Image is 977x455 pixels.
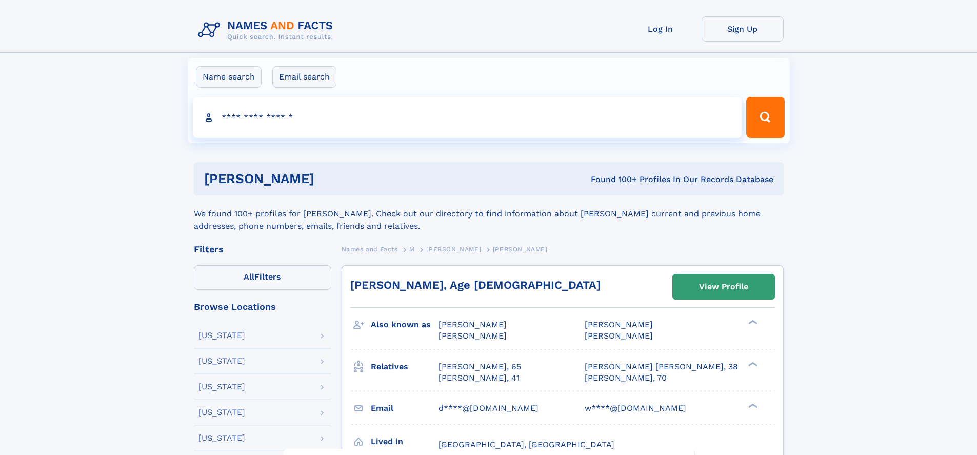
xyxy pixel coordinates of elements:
div: ❯ [746,402,758,409]
label: Name search [196,66,262,88]
input: search input [193,97,742,138]
a: [PERSON_NAME], 70 [585,372,667,384]
div: ❯ [746,319,758,326]
span: [PERSON_NAME] [493,246,548,253]
a: View Profile [673,274,774,299]
span: M [409,246,415,253]
label: Email search [272,66,336,88]
span: [PERSON_NAME] [438,331,507,341]
a: [PERSON_NAME], Age [DEMOGRAPHIC_DATA] [350,279,601,291]
div: Filters [194,245,331,254]
img: Logo Names and Facts [194,16,342,44]
h3: Lived in [371,433,438,450]
div: [US_STATE] [198,408,245,417]
h3: Also known as [371,316,438,333]
div: Found 100+ Profiles In Our Records Database [452,174,773,185]
div: We found 100+ profiles for [PERSON_NAME]. Check out our directory to find information about [PERS... [194,195,784,232]
span: [GEOGRAPHIC_DATA], [GEOGRAPHIC_DATA] [438,440,614,449]
a: Sign Up [702,16,784,42]
a: M [409,243,415,255]
button: Search Button [746,97,784,138]
span: [PERSON_NAME] [438,320,507,329]
div: View Profile [699,275,748,299]
span: All [244,272,254,282]
div: [US_STATE] [198,434,245,442]
h1: [PERSON_NAME] [204,172,453,185]
h3: Email [371,400,438,417]
span: [PERSON_NAME] [585,331,653,341]
a: Names and Facts [342,243,398,255]
a: [PERSON_NAME] [PERSON_NAME], 38 [585,361,738,372]
span: [PERSON_NAME] [585,320,653,329]
a: [PERSON_NAME], 41 [438,372,520,384]
div: [US_STATE] [198,331,245,340]
a: [PERSON_NAME], 65 [438,361,521,372]
div: ❯ [746,361,758,367]
a: Log In [620,16,702,42]
div: [US_STATE] [198,383,245,391]
div: Browse Locations [194,302,331,311]
a: [PERSON_NAME] [426,243,481,255]
div: [US_STATE] [198,357,245,365]
label: Filters [194,265,331,290]
h3: Relatives [371,358,438,375]
span: [PERSON_NAME] [426,246,481,253]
